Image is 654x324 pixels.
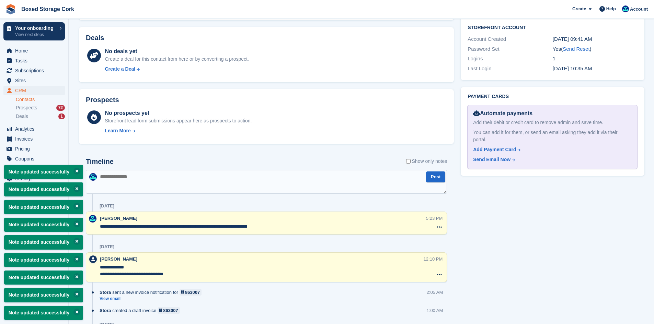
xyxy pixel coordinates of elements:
a: 863007 [158,307,180,314]
div: Automate payments [473,109,632,118]
div: Add Payment Card [473,146,516,153]
span: Prospects [16,105,37,111]
label: Show only notes [406,158,447,165]
img: stora-icon-8386f47178a22dfd0bd8f6a31ec36ba5ce8667c1dd55bd0f319d3a0aa187defe.svg [5,4,16,14]
a: Learn More [105,127,252,134]
a: menu [3,144,65,154]
a: menu [3,124,65,134]
a: menu [3,164,65,173]
img: Vincent [622,5,629,12]
div: Logins [468,55,552,63]
div: 1:00 AM [427,307,443,314]
p: Note updated successfully [4,288,83,302]
p: Note updated successfully [4,306,83,320]
div: Learn More [105,127,130,134]
span: Deals [16,113,28,120]
a: menu [3,174,65,183]
div: sent a new invoice notification for [100,289,205,296]
span: Stora [100,307,111,314]
span: Pricing [15,144,56,154]
div: [DATE] [100,244,114,250]
a: Send Reset [563,46,589,52]
div: Send Email Now [473,156,510,163]
span: Coupons [15,154,56,164]
p: Note updated successfully [4,165,83,179]
span: Invoices [15,134,56,144]
img: Vincent [89,173,97,181]
a: menu [3,154,65,164]
a: Prospects 72 [16,104,65,111]
p: Your onboarding [15,26,56,31]
span: [PERSON_NAME] [100,216,137,221]
div: [DATE] [100,203,114,209]
div: Storefront lead form submissions appear here as prospects to action. [105,117,252,124]
span: Tasks [15,56,56,65]
div: Account Created [468,35,552,43]
h2: Deals [86,34,104,42]
p: Note updated successfully [4,271,83,285]
a: Create a Deal [105,65,249,73]
div: Create a deal for this contact from here or by converting a prospect. [105,56,249,63]
span: Account [630,6,648,13]
a: menu [3,56,65,65]
div: No prospects yet [105,109,252,117]
a: 863007 [180,289,202,296]
p: Note updated successfully [4,253,83,267]
a: Deals 1 [16,113,65,120]
input: Show only notes [406,158,411,165]
p: Note updated successfully [4,200,83,214]
div: Yes [553,45,638,53]
div: 863007 [185,289,200,296]
img: Vincent [89,215,96,223]
span: Subscriptions [15,66,56,75]
div: No deals yet [105,47,249,56]
a: menu [3,66,65,75]
div: 1 [58,113,65,119]
span: Help [606,5,616,12]
div: Last Login [468,65,552,73]
span: Analytics [15,124,56,134]
h2: Prospects [86,96,119,104]
div: created a draft invoice [100,307,183,314]
span: CRM [15,86,56,95]
h2: Storefront Account [468,24,638,31]
a: menu [3,46,65,56]
div: 72 [56,105,65,111]
h2: Timeline [86,158,114,166]
h2: Payment cards [468,94,638,99]
div: Add their debit or credit card to remove admin and save time. [473,119,632,126]
div: You can add it for them, or send an email asking they add it via their portal. [473,129,632,143]
a: menu [3,134,65,144]
div: 12:10 PM [424,256,443,262]
span: ( ) [561,46,591,52]
a: Add Payment Card [473,146,629,153]
a: Contacts [16,96,65,103]
a: View email [100,296,205,302]
div: 863007 [163,307,178,314]
p: View next steps [15,32,56,38]
p: Note updated successfully [4,235,83,249]
p: Note updated successfully [4,182,83,196]
span: Home [15,46,56,56]
a: menu [3,86,65,95]
span: Stora [100,289,111,296]
span: [PERSON_NAME] [100,256,137,262]
div: 1 [553,55,638,63]
span: Create [572,5,586,12]
div: Create a Deal [105,65,135,73]
p: Note updated successfully [4,218,83,232]
a: Your onboarding View next steps [3,22,65,40]
time: 2025-08-27 09:35:45 UTC [553,65,592,71]
a: Boxed Storage Cork [19,3,77,15]
div: 2:05 AM [427,289,443,296]
div: 5:23 PM [426,215,443,221]
button: Post [426,171,445,183]
a: menu [3,76,65,85]
div: [DATE] 09:41 AM [553,35,638,43]
div: Password Set [468,45,552,53]
a: menu [3,198,65,207]
span: Sites [15,76,56,85]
